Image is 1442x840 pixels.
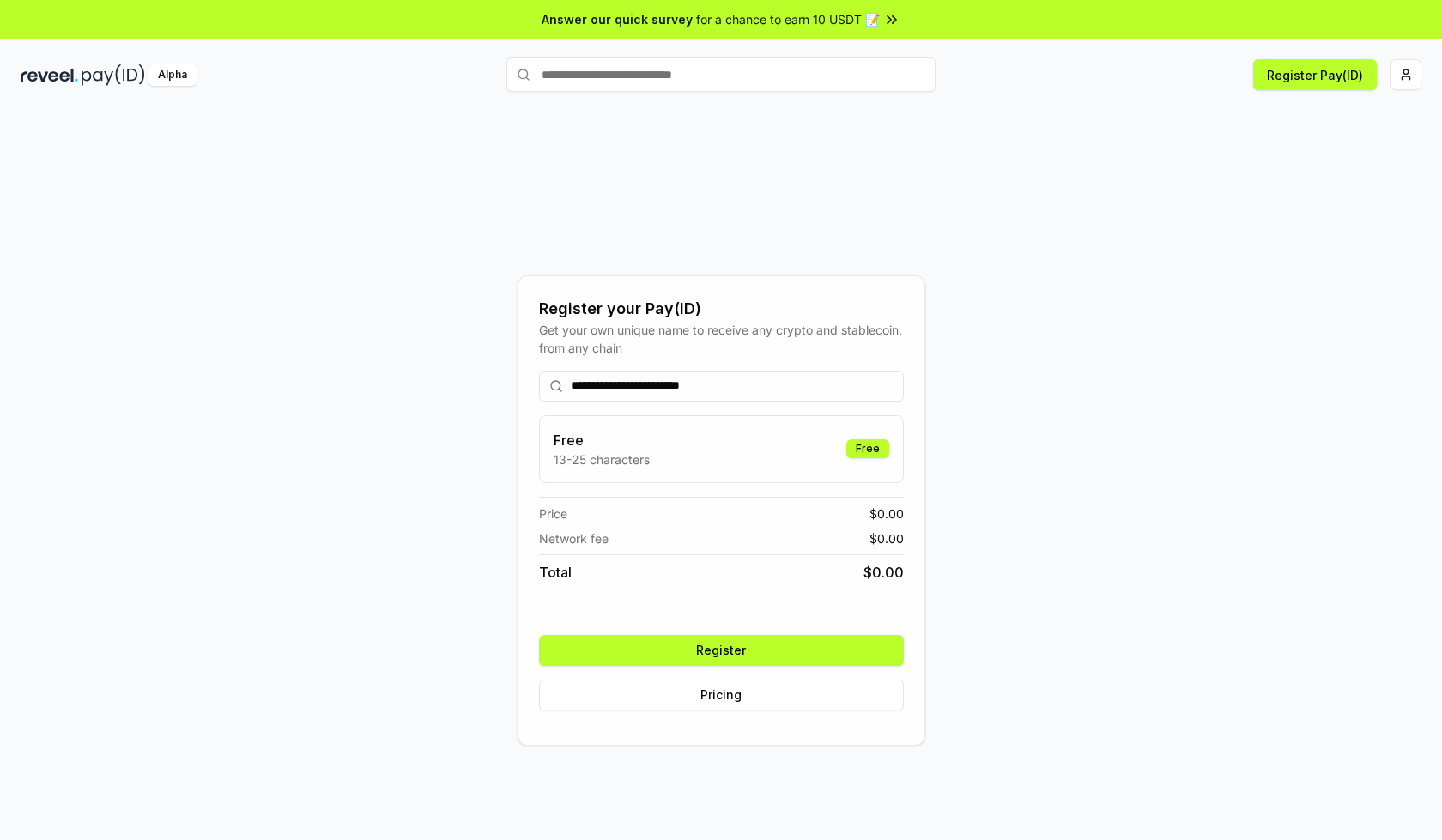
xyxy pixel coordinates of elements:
div: Get your own unique name to receive any crypto and stablecoin, from any chain [539,321,904,357]
button: Pricing [539,680,904,710]
span: Total [539,562,572,583]
img: pay_id [82,64,145,86]
span: $ 0.00 [863,562,904,583]
span: $ 0.00 [869,529,904,547]
span: for a chance to earn 10 USDT 📝 [696,10,880,28]
img: reveel_dark [21,64,78,86]
div: Register your Pay(ID) [539,297,904,321]
span: Answer our quick survey [542,10,693,28]
span: Price [539,505,567,523]
button: Register [539,635,904,666]
p: 13-25 characters [554,450,650,468]
span: Network fee [539,529,609,547]
div: Alpha [148,64,197,86]
button: Register Pay(ID) [1253,59,1377,90]
span: $ 0.00 [869,505,904,523]
h3: Free [554,430,650,450]
div: Free [846,439,889,458]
